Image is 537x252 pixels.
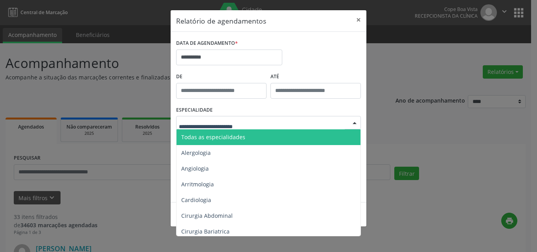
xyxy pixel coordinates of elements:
span: Cirurgia Bariatrica [181,228,230,235]
span: Todas as especialidades [181,133,245,141]
label: ATÉ [270,71,361,83]
span: Cirurgia Abdominal [181,212,233,219]
label: De [176,71,267,83]
span: Arritmologia [181,180,214,188]
label: ESPECIALIDADE [176,104,213,116]
span: Alergologia [181,149,211,156]
h5: Relatório de agendamentos [176,16,266,26]
span: Cardiologia [181,196,211,204]
span: Angiologia [181,165,209,172]
button: Close [351,10,366,29]
label: DATA DE AGENDAMENTO [176,37,238,50]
